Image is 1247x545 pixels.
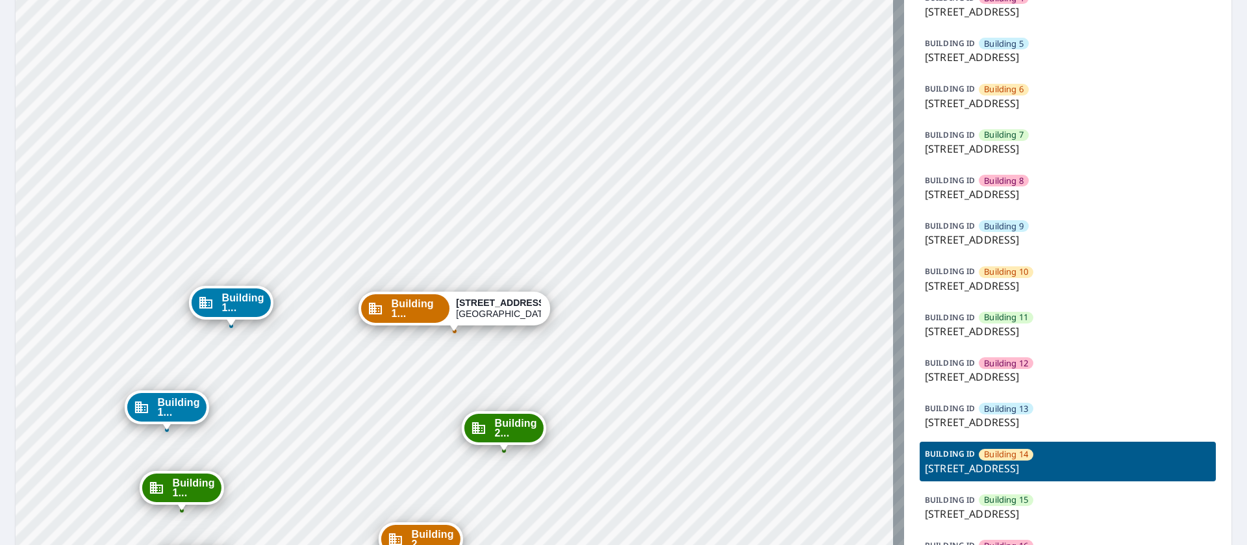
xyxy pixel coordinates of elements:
[456,298,548,308] strong: [STREET_ADDRESS]
[925,312,975,323] p: BUILDING ID
[925,186,1211,202] p: [STREET_ADDRESS]
[925,220,975,231] p: BUILDING ID
[392,299,444,318] span: Building 1...
[925,141,1211,157] p: [STREET_ADDRESS]
[925,494,975,505] p: BUILDING ID
[925,448,975,459] p: BUILDING ID
[925,369,1211,385] p: [STREET_ADDRESS]
[494,418,536,438] span: Building 2...
[984,83,1024,95] span: Building 6
[359,292,551,332] div: Dropped pin, building Building 14, Commercial property, 9605 Park Drive Omaha, NE 68127
[188,286,273,326] div: Dropped pin, building Building 13, Commercial property, 9605 Park Drive Omaha, NE 68127
[984,175,1024,187] span: Building 8
[461,411,546,451] div: Dropped pin, building Building 23, Commercial property, 9605 Park Drive Omaha, NE 68127
[925,95,1211,111] p: [STREET_ADDRESS]
[925,357,975,368] p: BUILDING ID
[925,323,1211,339] p: [STREET_ADDRESS]
[984,311,1028,323] span: Building 11
[984,266,1028,278] span: Building 10
[984,129,1024,141] span: Building 7
[925,506,1211,522] p: [STREET_ADDRESS]
[925,4,1211,19] p: [STREET_ADDRESS]
[925,414,1211,430] p: [STREET_ADDRESS]
[925,38,975,49] p: BUILDING ID
[925,278,1211,294] p: [STREET_ADDRESS]
[172,478,214,498] span: Building 1...
[124,390,208,431] div: Dropped pin, building Building 17, Commercial property, 9605 Park Drive Omaha, NE 68127
[157,398,199,417] span: Building 1...
[221,293,264,312] span: Building 1...
[925,461,1211,476] p: [STREET_ADDRESS]
[984,448,1028,461] span: Building 14
[925,129,975,140] p: BUILDING ID
[984,38,1024,50] span: Building 5
[925,232,1211,247] p: [STREET_ADDRESS]
[984,357,1028,370] span: Building 12
[139,471,223,511] div: Dropped pin, building Building 15, Commercial property, 9605 Park Drive Omaha, NE 68127
[984,403,1028,415] span: Building 13
[925,83,975,94] p: BUILDING ID
[925,403,975,414] p: BUILDING ID
[984,220,1024,233] span: Building 9
[925,266,975,277] p: BUILDING ID
[456,298,541,320] div: [GEOGRAPHIC_DATA]
[925,175,975,186] p: BUILDING ID
[925,49,1211,65] p: [STREET_ADDRESS]
[984,494,1028,506] span: Building 15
